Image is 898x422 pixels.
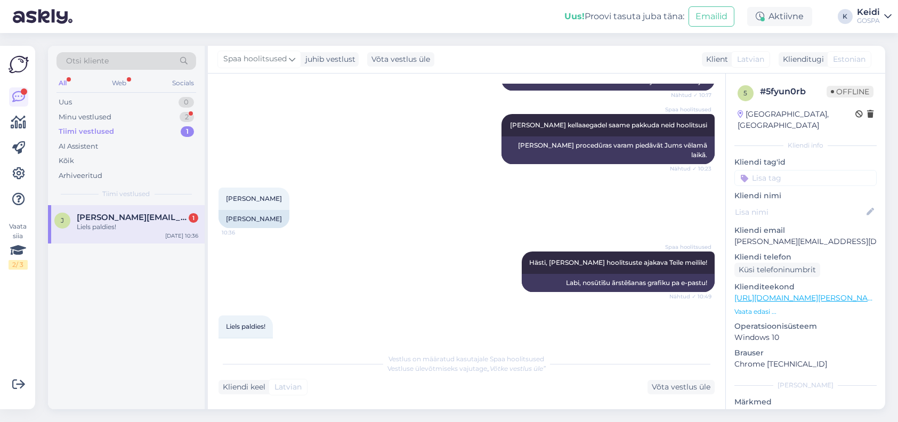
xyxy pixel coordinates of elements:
[734,293,881,303] a: [URL][DOMAIN_NAME][PERSON_NAME]
[59,141,98,152] div: AI Assistent
[648,380,715,394] div: Võta vestlus üle
[760,85,827,98] div: # 5fyun0rb
[501,136,715,164] div: [PERSON_NAME] procedūras varam piedāvāt Jums vēlamā laikā.
[857,17,880,25] div: GOSPA
[779,54,824,65] div: Klienditugi
[226,322,265,330] span: Liels paldies!
[56,76,69,90] div: All
[103,189,150,199] span: Tiimi vestlused
[734,170,877,186] input: Lisa tag
[222,229,262,237] span: 10:36
[671,91,711,99] span: Nähtud ✓ 10:17
[735,206,864,218] input: Lisa nimi
[564,11,585,21] b: Uus!
[689,6,734,27] button: Emailid
[274,382,302,393] span: Latvian
[179,97,194,108] div: 0
[744,89,748,97] span: 5
[77,222,198,232] div: Liels paldies!
[734,321,877,332] p: Operatsioonisüsteem
[181,126,194,137] div: 1
[59,156,74,166] div: Kõik
[734,236,877,247] p: [PERSON_NAME][EMAIL_ADDRESS][DOMAIN_NAME]
[487,364,546,372] i: „Võtke vestlus üle”
[389,355,545,363] span: Vestlus on määratud kasutajale Spaa hoolitsused
[301,54,355,65] div: juhib vestlust
[59,171,102,181] div: Arhiveeritud
[387,364,546,372] span: Vestluse ülevõtmiseks vajutage
[857,8,892,25] a: KeidiGOSPA
[857,8,880,17] div: Keidi
[833,54,865,65] span: Estonian
[110,76,129,90] div: Web
[367,52,434,67] div: Võta vestlus üle
[737,54,764,65] span: Latvian
[180,112,194,123] div: 2
[734,141,877,150] div: Kliendi info
[734,359,877,370] p: Chrome [TECHNICAL_ID]
[66,55,109,67] span: Otsi kliente
[529,258,707,266] span: Hästi, [PERSON_NAME] hoolitsuste ajakava Teile meilile!
[734,347,877,359] p: Brauser
[59,112,111,123] div: Minu vestlused
[669,293,711,301] span: Nähtud ✓ 10:49
[734,157,877,168] p: Kliendi tag'id
[734,263,820,277] div: Küsi telefoninumbrit
[734,251,877,263] p: Kliendi telefon
[223,53,287,65] span: Spaa hoolitsused
[510,121,707,129] span: [PERSON_NAME] kellaaegadel saame pakkuda neid hoolitsusi
[189,213,198,223] div: 1
[734,380,877,390] div: [PERSON_NAME]
[219,338,273,356] div: Suur aitäh!
[665,243,711,251] span: Spaa hoolitsused
[738,109,855,131] div: [GEOGRAPHIC_DATA], [GEOGRAPHIC_DATA]
[59,126,114,137] div: Tiimi vestlused
[734,281,877,293] p: Klienditeekond
[734,225,877,236] p: Kliendi email
[9,54,29,75] img: Askly Logo
[734,190,877,201] p: Kliendi nimi
[165,232,198,240] div: [DATE] 10:36
[734,396,877,408] p: Märkmed
[747,7,812,26] div: Aktiivne
[734,307,877,316] p: Vaata edasi ...
[9,222,28,270] div: Vaata siia
[734,332,877,343] p: Windows 10
[827,86,873,98] span: Offline
[59,97,72,108] div: Uus
[670,165,711,173] span: Nähtud ✓ 10:23
[226,194,282,202] span: [PERSON_NAME]
[838,9,853,24] div: K
[61,216,64,224] span: j
[702,54,728,65] div: Klient
[522,274,715,292] div: Labi, nosūtīšu ārstēšanas grafiku pa e-pastu!
[9,260,28,270] div: 2 / 3
[219,382,265,393] div: Kliendi keel
[665,106,711,113] span: Spaa hoolitsused
[219,210,289,228] div: [PERSON_NAME]
[170,76,196,90] div: Socials
[77,213,188,222] span: jurijs.lavrinenko@inbox.lv
[564,10,684,23] div: Proovi tasuta juba täna:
